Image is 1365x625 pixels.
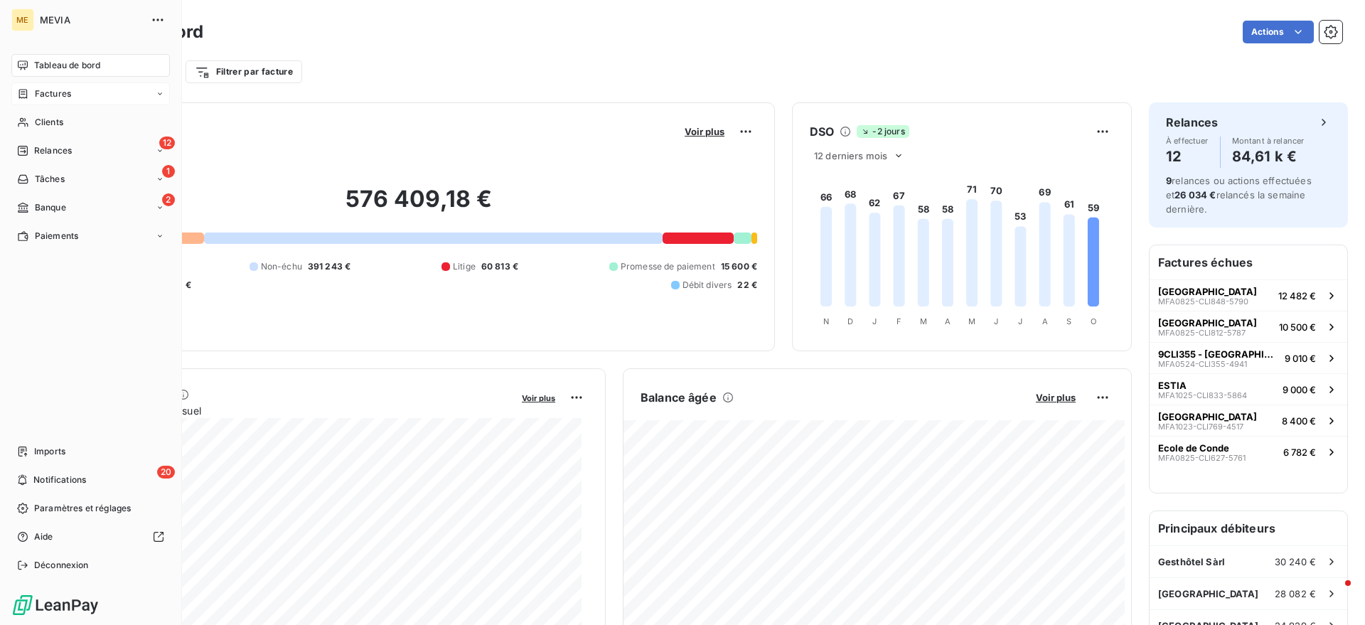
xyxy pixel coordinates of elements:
span: -2 jours [857,125,909,138]
img: Logo LeanPay [11,594,100,616]
tspan: A [1042,316,1048,326]
span: 6 782 € [1283,447,1316,458]
tspan: J [994,316,998,326]
h6: Factures échues [1150,245,1347,279]
button: 9CLI355 - [GEOGRAPHIC_DATA][PERSON_NAME] 3MFA0524-CLI355-49419 010 € [1150,342,1347,373]
h6: DSO [810,123,834,140]
button: [GEOGRAPHIC_DATA]MFA0825-CLI848-579012 482 € [1150,279,1347,311]
span: 391 243 € [308,260,350,273]
button: [GEOGRAPHIC_DATA]MFA0825-CLI812-578710 500 € [1150,311,1347,342]
span: MEVIA [40,14,142,26]
span: Litige [453,260,476,273]
tspan: N [823,316,829,326]
span: 9 [1166,175,1172,186]
span: Paiements [35,230,78,242]
span: [GEOGRAPHIC_DATA] [1158,286,1257,297]
button: Voir plus [518,391,560,404]
span: Montant à relancer [1232,137,1305,145]
span: Tâches [35,173,65,186]
span: Factures [35,87,71,100]
iframe: Intercom live chat [1317,577,1351,611]
tspan: O [1091,316,1096,326]
tspan: A [945,316,951,326]
tspan: M [968,316,975,326]
button: Filtrer par facture [186,60,302,83]
tspan: J [872,316,877,326]
button: ESTIAMFA1025-CLI833-58649 000 € [1150,373,1347,405]
h2: 576 409,18 € [80,185,757,228]
button: Actions [1243,21,1314,43]
button: [GEOGRAPHIC_DATA]MFA1023-CLI769-45178 400 € [1150,405,1347,436]
span: [GEOGRAPHIC_DATA] [1158,317,1257,328]
span: À effectuer [1166,137,1209,145]
span: Gesthôtel Sàrl [1158,556,1225,567]
span: 30 240 € [1275,556,1316,567]
span: 12 derniers mois [814,150,887,161]
span: Ecole de Conde [1158,442,1229,454]
span: 12 482 € [1278,290,1316,301]
span: Voir plus [685,126,724,137]
span: [GEOGRAPHIC_DATA] [1158,588,1259,599]
span: Paramètres et réglages [34,502,131,515]
tspan: J [1018,316,1022,326]
span: Promesse de paiement [621,260,715,273]
h6: Principaux débiteurs [1150,511,1347,545]
span: MFA1025-CLI833-5864 [1158,391,1247,400]
span: 1 [162,165,175,178]
a: Aide [11,525,170,548]
span: Aide [34,530,53,543]
span: 26 034 € [1174,189,1216,201]
span: [GEOGRAPHIC_DATA] [1158,411,1257,422]
span: 12 [159,137,175,149]
span: Notifications [33,474,86,486]
span: Clients [35,116,63,129]
span: Voir plus [522,393,555,403]
span: MFA0825-CLI848-5790 [1158,297,1248,306]
span: 28 082 € [1275,588,1316,599]
span: Imports [34,445,65,458]
button: Voir plus [1032,391,1080,404]
h6: Relances [1166,114,1218,131]
span: 9 000 € [1283,384,1316,395]
span: MFA0825-CLI627-5761 [1158,454,1246,462]
h4: 84,61 k € [1232,145,1305,168]
span: Chiffre d'affaires mensuel [80,403,512,418]
span: ESTIA [1158,380,1187,391]
tspan: D [847,316,853,326]
button: Ecole de CondeMFA0825-CLI627-57616 782 € [1150,436,1347,467]
span: Débit divers [682,279,732,292]
span: Relances [34,144,72,157]
h4: 12 [1166,145,1209,168]
tspan: M [920,316,927,326]
span: Tableau de bord [34,59,100,72]
span: Voir plus [1036,392,1076,403]
span: MFA0524-CLI355-4941 [1158,360,1247,368]
span: 9CLI355 - [GEOGRAPHIC_DATA][PERSON_NAME] 3 [1158,348,1279,360]
h6: Balance âgée [641,389,717,406]
span: relances ou actions effectuées et relancés la semaine dernière. [1166,175,1312,215]
span: Déconnexion [34,559,89,572]
tspan: S [1066,316,1071,326]
span: Non-échu [261,260,302,273]
span: 2 [162,193,175,206]
span: 10 500 € [1279,321,1316,333]
span: 15 600 € [721,260,757,273]
span: 9 010 € [1285,353,1316,364]
tspan: F [896,316,901,326]
span: MFA0825-CLI812-5787 [1158,328,1246,337]
button: Voir plus [680,125,729,138]
span: 22 € [737,279,757,292]
span: 20 [157,466,175,479]
div: ME [11,9,34,31]
span: Banque [35,201,66,214]
span: 8 400 € [1282,415,1316,427]
span: 60 813 € [481,260,518,273]
span: MFA1023-CLI769-4517 [1158,422,1243,431]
